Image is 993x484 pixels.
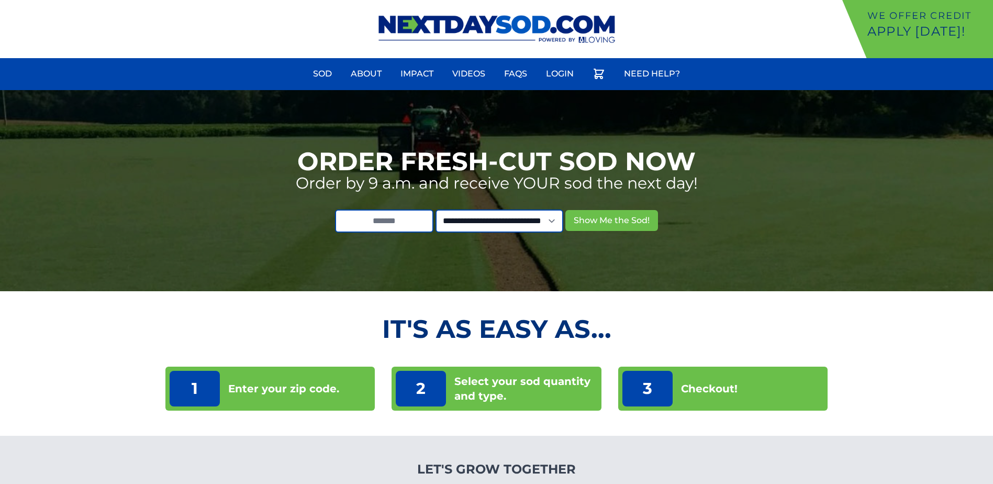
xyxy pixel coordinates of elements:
p: Checkout! [681,381,738,396]
p: 2 [396,371,446,406]
h4: Let's Grow Together [361,461,632,478]
p: Select your sod quantity and type. [454,374,597,403]
a: Impact [394,61,440,86]
a: Videos [446,61,492,86]
p: Order by 9 a.m. and receive YOUR sod the next day! [296,174,698,193]
a: Need Help? [618,61,686,86]
p: We offer Credit [867,8,989,23]
a: Sod [307,61,338,86]
a: About [344,61,388,86]
button: Show Me the Sod! [565,210,658,231]
p: Apply [DATE]! [867,23,989,40]
h1: Order Fresh-Cut Sod Now [297,149,696,174]
a: FAQs [498,61,533,86]
a: Login [540,61,580,86]
h2: It's as Easy As... [165,316,828,342]
p: 3 [622,371,673,406]
p: 1 [170,371,220,406]
p: Enter your zip code. [228,381,339,396]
